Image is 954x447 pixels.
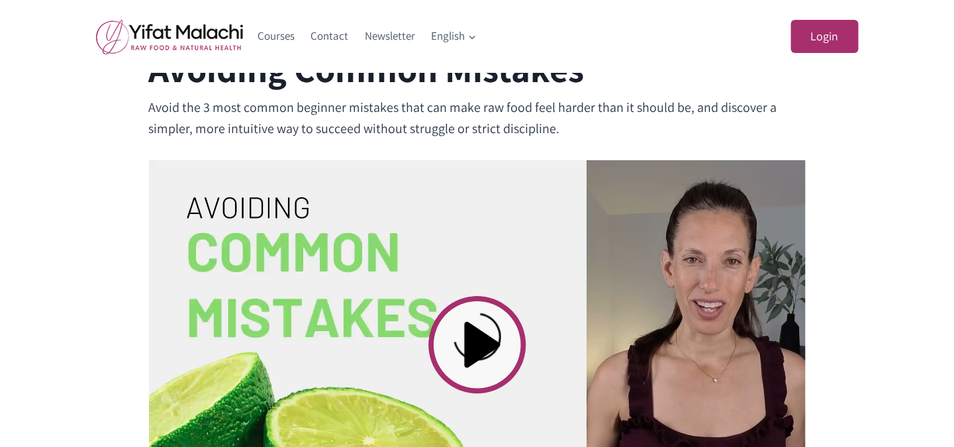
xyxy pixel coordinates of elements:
p: Avoid the 3 most common beginner mistakes that can make raw food feel harder than it should be, a... [149,97,806,139]
button: Child menu of English [423,21,485,52]
a: Login [791,20,859,54]
a: Contact [303,21,357,52]
a: Courses [250,21,303,52]
nav: Primary Navigation [250,21,485,52]
a: Newsletter [357,21,424,52]
img: yifat_logo41_en.png [96,19,243,54]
